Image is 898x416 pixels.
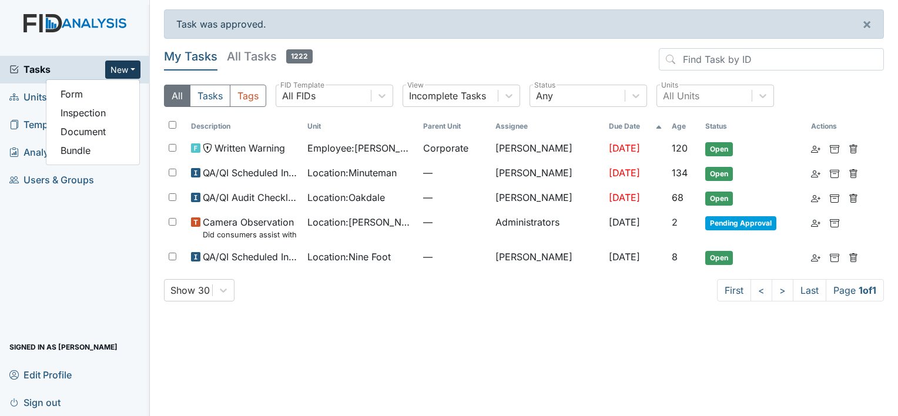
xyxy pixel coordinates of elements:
[9,393,61,411] span: Sign out
[418,116,491,136] th: Toggle SortBy
[169,121,176,129] input: Toggle All Rows Selected
[830,166,839,180] a: Archive
[9,116,69,134] span: Templates
[46,122,139,141] a: Document
[186,116,303,136] th: Toggle SortBy
[604,116,667,136] th: Toggle SortBy
[164,9,884,39] div: Task was approved.
[672,216,678,228] span: 2
[307,141,414,155] span: Employee : [PERSON_NAME]
[705,167,733,181] span: Open
[227,48,313,65] h5: All Tasks
[491,136,605,161] td: [PERSON_NAME]
[9,171,94,189] span: Users & Groups
[46,85,139,103] a: Form
[230,85,266,107] button: Tags
[849,190,858,204] a: Delete
[609,192,640,203] span: [DATE]
[9,88,47,106] span: Units
[667,116,701,136] th: Toggle SortBy
[849,166,858,180] a: Delete
[717,279,884,301] nav: task-pagination
[859,284,876,296] strong: 1 of 1
[672,192,683,203] span: 68
[491,245,605,270] td: [PERSON_NAME]
[849,250,858,264] a: Delete
[203,166,298,180] span: QA/QI Scheduled Inspection
[717,279,751,301] a: First
[423,215,486,229] span: —
[307,166,397,180] span: Location : Minuteman
[164,48,217,65] h5: My Tasks
[705,251,733,265] span: Open
[826,279,884,301] span: Page
[705,142,733,156] span: Open
[307,190,385,204] span: Location : Oakdale
[409,89,486,103] div: Incomplete Tasks
[850,10,883,38] button: ×
[862,15,872,32] span: ×
[609,251,640,263] span: [DATE]
[849,141,858,155] a: Delete
[830,250,839,264] a: Archive
[9,143,62,162] span: Analysis
[203,190,298,204] span: QA/QI Audit Checklist (ICF)
[423,166,486,180] span: —
[609,216,640,228] span: [DATE]
[750,279,772,301] a: <
[491,210,605,245] td: Administrators
[663,89,699,103] div: All Units
[303,116,419,136] th: Toggle SortBy
[705,216,776,230] span: Pending Approval
[672,142,688,154] span: 120
[793,279,826,301] a: Last
[203,215,298,240] span: Camera Observation Did consumers assist with the clean up?
[170,283,210,297] div: Show 30
[830,141,839,155] a: Archive
[806,116,865,136] th: Actions
[423,190,486,204] span: —
[307,215,414,229] span: Location : [PERSON_NAME]
[609,142,640,154] span: [DATE]
[609,167,640,179] span: [DATE]
[164,85,190,107] button: All
[9,62,105,76] a: Tasks
[705,192,733,206] span: Open
[286,49,313,63] span: 1222
[9,365,72,384] span: Edit Profile
[672,167,688,179] span: 134
[203,250,298,264] span: QA/QI Scheduled Inspection
[423,141,468,155] span: Corporate
[105,61,140,79] button: New
[830,215,839,229] a: Archive
[672,251,678,263] span: 8
[491,116,605,136] th: Assignee
[46,103,139,122] a: Inspection
[701,116,807,136] th: Toggle SortBy
[9,338,118,356] span: Signed in as [PERSON_NAME]
[190,85,230,107] button: Tasks
[203,229,298,240] small: Did consumers assist with the clean up?
[491,186,605,210] td: [PERSON_NAME]
[215,141,285,155] span: Written Warning
[282,89,316,103] div: All FIDs
[659,48,884,71] input: Find Task by ID
[830,190,839,204] a: Archive
[491,161,605,186] td: [PERSON_NAME]
[46,141,139,160] a: Bundle
[423,250,486,264] span: —
[164,85,266,107] div: Type filter
[536,89,553,103] div: Any
[307,250,391,264] span: Location : Nine Foot
[772,279,793,301] a: >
